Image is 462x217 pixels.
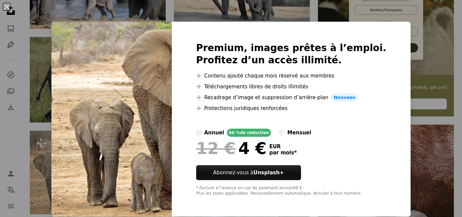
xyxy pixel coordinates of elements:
li: Protections juridiques renforcées [196,104,387,112]
div: * Facturé à l’avance en cas de paiement annuel 48 € Plus les taxes applicables. Renouvellement au... [196,186,387,196]
input: annuel66 %de réduction [196,130,202,135]
div: 4 € [196,139,267,157]
li: Téléchargements libres de droits illimités [196,83,387,91]
h2: Premium, images prêtes à l’emploi. Profitez d’un accès illimité. [196,42,387,66]
button: Abonnez-vous àUnsplash+ [196,165,301,180]
div: annuel [204,129,224,137]
span: EUR [269,144,297,150]
span: 12 € [196,139,236,157]
li: Recadrage d’image et suppression d’arrière-plan [196,93,387,102]
div: mensuel [287,129,311,137]
div: 66 % de réduction [227,129,271,137]
strong: Unsplash+ [253,170,284,176]
li: Contenu ajouté chaque mois réservé aux membres [196,72,387,80]
span: Nouveau [331,93,358,102]
img: premium_photo-1710021012562-b3a94af19725 [51,22,172,217]
input: mensuel [279,130,284,135]
span: par mois * [269,150,297,156]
